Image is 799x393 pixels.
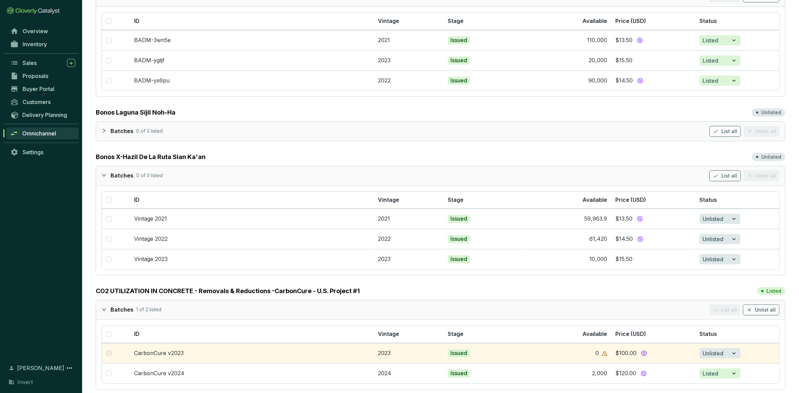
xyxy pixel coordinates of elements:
span: collapsed [102,128,106,133]
a: Delivery Planning [7,109,79,120]
div: 0 [596,350,599,357]
span: expanded [102,173,106,178]
button: Listed [699,368,741,379]
button: Unlisted [699,348,741,358]
div: 2,000 [592,370,607,377]
td: CarbonCure v2024 [130,363,374,383]
span: Stage [448,17,463,24]
span: Status [699,196,717,203]
span: Available [583,330,607,337]
span: Listed [703,369,718,378]
button: Listed [699,76,741,86]
section: $100.00 [616,349,691,358]
th: ID [130,13,374,30]
p: Issued [450,57,467,64]
span: Vintage [378,330,399,337]
span: Unlisted [703,349,723,357]
a: CarbonCure v2024 [134,370,184,377]
td: Vintage 2021 [130,209,374,229]
td: 2021 [374,209,444,229]
p: 0 of 3 listed [136,172,163,180]
a: Proposals [7,70,79,82]
th: Vintage [374,192,444,209]
section: $120.00 [616,369,691,378]
span: Unlisted [703,235,723,243]
p: Issued [450,37,467,44]
button: Listed [699,35,741,45]
td: 2022 [374,70,444,91]
span: Price (USD) [616,196,646,203]
div: 90,000 [589,77,607,84]
span: Sales [23,60,37,66]
section: $13.50 [616,36,691,45]
section: $14.50 [616,76,691,85]
section: $15.50 [616,256,691,263]
th: Available [527,326,611,343]
div: 20,000 [589,57,607,64]
span: Invert [17,378,33,386]
div: 59,963.9 [585,215,607,223]
a: Settings [7,146,79,158]
p: Issued [450,215,467,223]
td: 2024 [374,363,444,383]
a: Bonos X-Hazil De La Ruta Sian Ka'an [96,152,206,162]
button: List all [709,126,741,137]
span: Customers [23,99,51,105]
section: $13.50 [616,214,691,223]
a: BADM-ys6pu [134,77,170,84]
a: Vintage 2022 [134,235,168,242]
a: BADM-ygtjf [134,57,165,64]
p: Issued [450,77,467,84]
td: 2021 [374,30,444,50]
td: Vintage 2022 [130,229,374,249]
th: Vintage [374,326,444,343]
td: Vintage 2023 [130,249,374,269]
span: Price (USD) [616,330,646,337]
span: ID [134,330,140,337]
span: Proposals [23,73,48,79]
span: List all [721,128,737,135]
td: BADM-ys6pu [130,70,374,91]
a: Sales [7,57,79,69]
a: Vintage 2021 [134,215,167,222]
th: Stage [444,13,527,30]
button: Unlisted [699,254,741,264]
td: 2023 [374,50,444,70]
button: Unlisted [699,214,741,224]
span: Vintage [378,17,399,24]
th: Status [695,13,779,30]
th: Stage [444,326,527,343]
a: Buyer Portal [7,83,79,95]
td: 2023 [374,343,444,363]
span: Listed [703,56,718,65]
span: Available [583,17,607,24]
span: Settings [23,149,43,156]
th: Status [695,326,779,343]
button: Unlisted [699,234,741,244]
span: Listed [703,77,718,85]
div: 10,000 [590,256,607,263]
p: Unlisted [761,109,781,116]
span: Price (USD) [616,17,646,24]
p: 1 of 2 listed [136,306,161,314]
section: $14.50 [616,235,691,244]
a: BADM-3wn5e [134,37,171,43]
span: Unlisted [703,255,723,263]
span: ID [134,196,140,203]
button: Listed [699,55,741,66]
th: Available [527,192,611,209]
td: 2022 [374,229,444,249]
td: BADM-3wn5e [130,30,374,50]
span: Inventory [23,41,47,48]
th: ID [130,326,374,343]
span: expanded [102,307,106,312]
td: CarbonCure v2023 [130,343,374,363]
p: Listed [767,288,781,294]
span: Delivery Planning [22,112,67,118]
span: Stage [448,196,463,203]
p: Batches [110,172,133,180]
div: expanded [102,304,110,314]
button: List all [709,170,741,181]
span: Vintage [378,196,399,203]
div: 110,000 [587,37,607,44]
